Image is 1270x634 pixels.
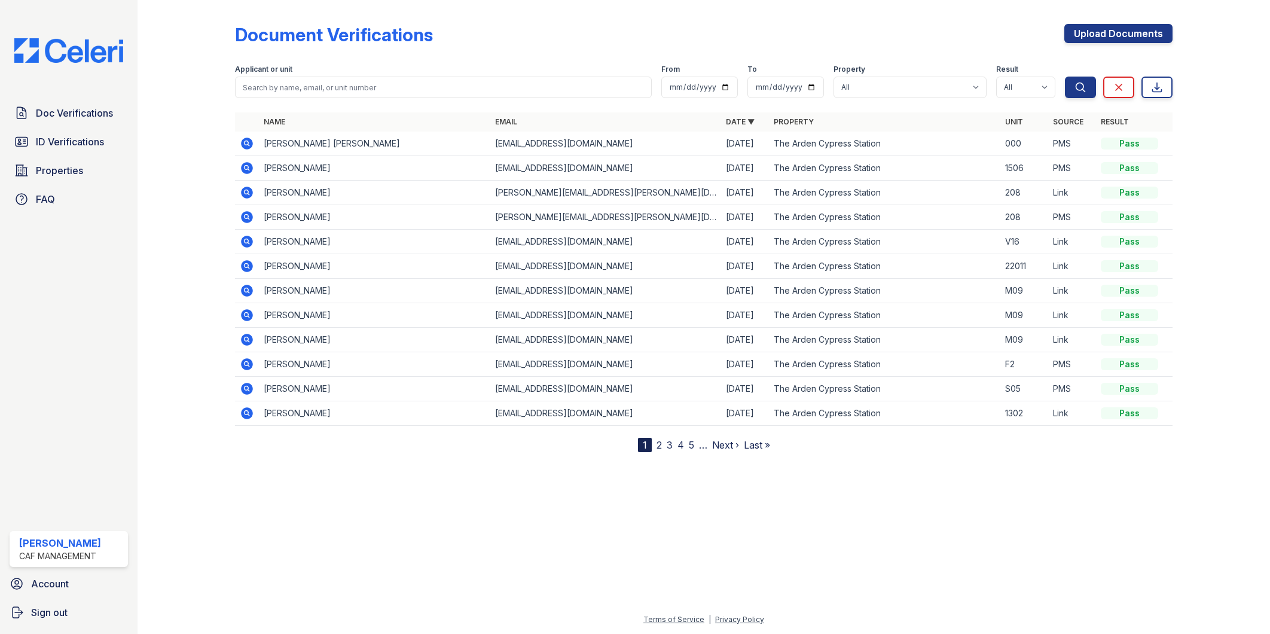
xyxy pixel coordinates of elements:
a: Name [264,117,285,126]
td: [DATE] [721,303,769,328]
td: [PERSON_NAME][EMAIL_ADDRESS][PERSON_NAME][DOMAIN_NAME] [490,181,722,205]
a: ID Verifications [10,130,128,154]
td: [DATE] [721,279,769,303]
span: Account [31,577,69,591]
td: Link [1048,303,1096,328]
td: The Arden Cypress Station [769,352,1000,377]
label: Result [996,65,1018,74]
td: [DATE] [721,352,769,377]
div: Pass [1101,358,1158,370]
a: Terms of Service [643,615,704,624]
td: PMS [1048,132,1096,156]
td: [DATE] [721,181,769,205]
td: [DATE] [721,230,769,254]
div: Pass [1101,260,1158,272]
span: ID Verifications [36,135,104,149]
td: [DATE] [721,377,769,401]
div: CAF Management [19,550,101,562]
td: [EMAIL_ADDRESS][DOMAIN_NAME] [490,352,722,377]
td: [DATE] [721,205,769,230]
div: Pass [1101,334,1158,346]
td: [PERSON_NAME] [259,328,490,352]
div: Pass [1101,236,1158,248]
img: CE_Logo_Blue-a8612792a0a2168367f1c8372b55b34899dd931a85d93a1a3d3e32e68fde9ad4.png [5,38,133,63]
td: PMS [1048,377,1096,401]
a: Privacy Policy [715,615,764,624]
td: The Arden Cypress Station [769,303,1000,328]
td: F2 [1000,352,1048,377]
td: 208 [1000,205,1048,230]
td: Link [1048,230,1096,254]
div: Pass [1101,211,1158,223]
td: 1302 [1000,401,1048,426]
td: [PERSON_NAME] [259,377,490,401]
td: [PERSON_NAME] [259,205,490,230]
td: [EMAIL_ADDRESS][DOMAIN_NAME] [490,377,722,401]
td: The Arden Cypress Station [769,205,1000,230]
td: [EMAIL_ADDRESS][DOMAIN_NAME] [490,328,722,352]
td: [PERSON_NAME] [259,156,490,181]
a: Last » [744,439,770,451]
td: 1506 [1000,156,1048,181]
a: 3 [667,439,673,451]
a: Upload Documents [1064,24,1173,43]
td: PMS [1048,352,1096,377]
label: Property [834,65,865,74]
td: Link [1048,254,1096,279]
td: [EMAIL_ADDRESS][DOMAIN_NAME] [490,401,722,426]
td: [DATE] [721,328,769,352]
td: [PERSON_NAME][EMAIL_ADDRESS][PERSON_NAME][DOMAIN_NAME] [490,205,722,230]
a: Date ▼ [726,117,755,126]
td: [PERSON_NAME] [259,230,490,254]
a: Source [1053,117,1083,126]
td: [DATE] [721,254,769,279]
td: [PERSON_NAME] [PERSON_NAME] [259,132,490,156]
a: Result [1101,117,1129,126]
div: [PERSON_NAME] [19,536,101,550]
td: [DATE] [721,401,769,426]
td: The Arden Cypress Station [769,254,1000,279]
td: [DATE] [721,156,769,181]
a: FAQ [10,187,128,211]
td: [EMAIL_ADDRESS][DOMAIN_NAME] [490,254,722,279]
td: M09 [1000,303,1048,328]
div: Pass [1101,162,1158,174]
span: … [699,438,707,452]
a: 5 [689,439,694,451]
td: The Arden Cypress Station [769,401,1000,426]
td: The Arden Cypress Station [769,328,1000,352]
td: [PERSON_NAME] [259,254,490,279]
td: PMS [1048,156,1096,181]
div: Pass [1101,285,1158,297]
a: Email [495,117,517,126]
a: Next › [712,439,739,451]
td: 000 [1000,132,1048,156]
td: [PERSON_NAME] [259,181,490,205]
div: Pass [1101,187,1158,199]
td: Link [1048,401,1096,426]
label: To [747,65,757,74]
td: Link [1048,328,1096,352]
div: Pass [1101,138,1158,150]
span: FAQ [36,192,55,206]
span: Properties [36,163,83,178]
td: The Arden Cypress Station [769,279,1000,303]
td: [EMAIL_ADDRESS][DOMAIN_NAME] [490,303,722,328]
td: V16 [1000,230,1048,254]
td: M09 [1000,328,1048,352]
div: Pass [1101,383,1158,395]
a: Unit [1005,117,1023,126]
div: Pass [1101,309,1158,321]
a: Properties [10,158,128,182]
div: | [709,615,711,624]
div: Pass [1101,407,1158,419]
td: [EMAIL_ADDRESS][DOMAIN_NAME] [490,132,722,156]
td: [EMAIL_ADDRESS][DOMAIN_NAME] [490,156,722,181]
a: Account [5,572,133,596]
td: [PERSON_NAME] [259,401,490,426]
label: Applicant or unit [235,65,292,74]
td: The Arden Cypress Station [769,132,1000,156]
td: [EMAIL_ADDRESS][DOMAIN_NAME] [490,279,722,303]
div: Document Verifications [235,24,433,45]
a: 2 [657,439,662,451]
